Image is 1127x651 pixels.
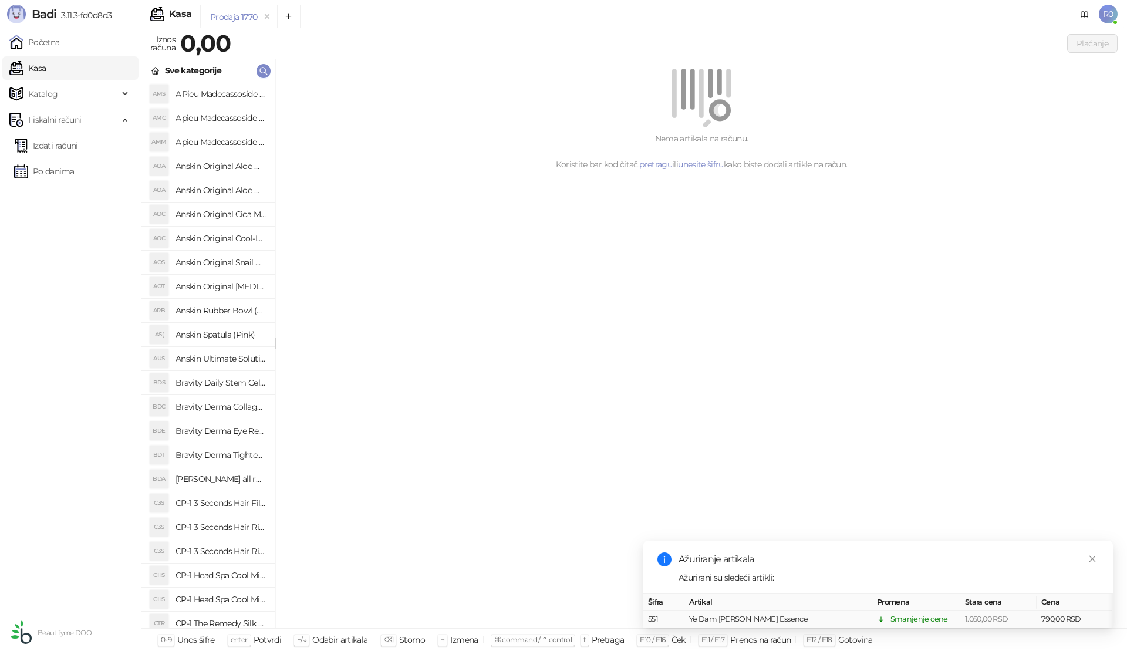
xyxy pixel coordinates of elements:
[32,7,56,21] span: Badi
[150,277,168,296] div: AOT
[150,566,168,585] div: CHS
[231,635,248,644] span: enter
[28,82,58,106] span: Katalog
[150,301,168,320] div: ARB
[1088,555,1096,563] span: close
[290,132,1113,171] div: Nema artikala na računu. Koristite bar kod čitač, ili kako biste dodali artikle na račun.
[176,205,266,224] h4: Anskin Original Cica Modeling Mask 240g
[150,205,168,224] div: AOC
[9,620,33,644] img: 64x64-companyLogo-432ed541-86f2-4000-a6d6-137676e77c9d.png
[176,229,266,248] h4: Anskin Original Cool-Ice Modeling Mask 1kg
[176,253,266,272] h4: Anskin Original Snail Modeling Mask 1kg
[176,109,266,127] h4: A'pieu Madecassoside Cream 2X
[1086,552,1099,565] a: Close
[297,635,306,644] span: ↑/↓
[169,9,191,19] div: Kasa
[441,635,444,644] span: +
[161,635,171,644] span: 0-9
[639,159,672,170] a: pretragu
[450,632,478,647] div: Izmena
[643,611,684,628] td: 551
[1067,34,1118,53] button: Plaćanje
[176,397,266,416] h4: Bravity Derma Collagen Eye Cream
[684,594,872,611] th: Artikal
[150,229,168,248] div: AOC
[176,157,266,176] h4: Anskin Original Aloe Modeling Mask (Refill) 240g
[1037,611,1113,628] td: 790,00 RSD
[176,518,266,537] h4: CP-1 3 Seconds Hair Ringer Hair Fill-up Ampoule
[150,157,168,176] div: AOA
[150,397,168,416] div: BDC
[150,325,168,344] div: AS(
[176,85,266,103] h4: A'Pieu Madecassoside Sleeping Mask
[254,632,282,647] div: Potvrdi
[965,615,1008,623] span: 1.050,00 RSD
[38,629,92,637] small: Beautifyme DOO
[678,159,724,170] a: unesite šifru
[176,614,266,633] h4: CP-1 The Remedy Silk Essence
[150,542,168,561] div: C3S
[176,566,266,585] h4: CP-1 Head Spa Cool Mint Shampoo
[643,594,684,611] th: Šifra
[150,181,168,200] div: AOA
[960,594,1037,611] th: Stara cena
[384,635,393,644] span: ⌫
[150,253,168,272] div: AOS
[176,349,266,368] h4: Anskin Ultimate Solution Modeling Activator 1000ml
[148,32,178,55] div: Iznos računa
[672,632,686,647] div: Ček
[679,552,1099,566] div: Ažuriranje artikala
[399,632,425,647] div: Storno
[176,373,266,392] h4: Bravity Daily Stem Cell Sleeping Pack
[210,11,257,23] div: Prodaja 1770
[657,552,672,566] span: info-circle
[180,29,231,58] strong: 0,00
[730,632,791,647] div: Prenos na račun
[176,590,266,609] h4: CP-1 Head Spa Cool Mint Shampoo
[176,277,266,296] h4: Anskin Original [MEDICAL_DATA] Modeling Mask 240g
[150,349,168,368] div: AUS
[1037,594,1113,611] th: Cena
[14,134,78,157] a: Izdati računi
[150,421,168,440] div: BDE
[150,109,168,127] div: AMC
[176,181,266,200] h4: Anskin Original Aloe Modeling Mask 1kg
[150,446,168,464] div: BDT
[150,590,168,609] div: CHS
[890,613,948,625] div: Smanjenje cene
[150,373,168,392] div: BDS
[872,594,960,611] th: Promena
[838,632,873,647] div: Gotovina
[312,632,367,647] div: Odabir artikala
[150,494,168,512] div: C3S
[640,635,665,644] span: F10 / F16
[176,542,266,561] h4: CP-1 3 Seconds Hair Ringer Hair Fill-up Ampoule
[592,632,625,647] div: Pretraga
[1075,5,1094,23] a: Dokumentacija
[1099,5,1118,23] span: R0
[684,611,872,628] td: Ye Dam [PERSON_NAME] Essence
[176,494,266,512] h4: CP-1 3 Seconds Hair Fill-up Waterpack
[259,12,275,22] button: remove
[176,421,266,440] h4: Bravity Derma Eye Repair Ampoule
[176,301,266,320] h4: Anskin Rubber Bowl (Pink)
[176,133,266,151] h4: A'pieu Madecassoside Moisture Gel Cream
[56,10,112,21] span: 3.11.3-fd0d8d3
[150,133,168,151] div: AMM
[277,5,301,28] button: Add tab
[28,108,81,131] span: Fiskalni računi
[177,632,215,647] div: Unos šifre
[701,635,724,644] span: F11 / F17
[679,571,1099,584] div: Ažurirani su sledeći artikli:
[494,635,572,644] span: ⌘ command / ⌃ control
[9,31,60,54] a: Početna
[14,160,74,183] a: Po danima
[150,518,168,537] div: C3S
[150,85,168,103] div: AMS
[7,5,26,23] img: Logo
[9,56,46,80] a: Kasa
[583,635,585,644] span: f
[141,82,275,628] div: grid
[176,470,266,488] h4: [PERSON_NAME] all round modeling powder
[807,635,832,644] span: F12 / F18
